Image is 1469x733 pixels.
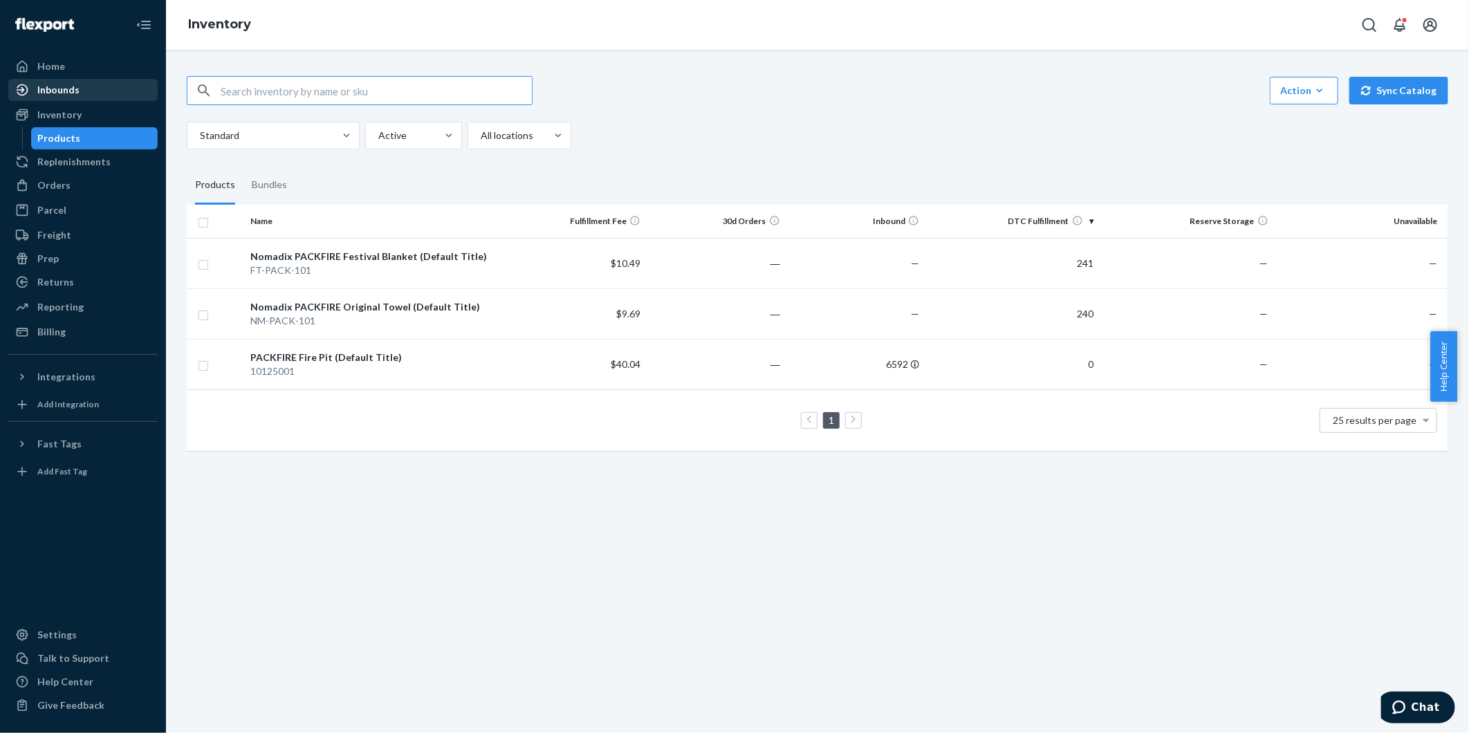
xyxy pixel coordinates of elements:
button: Fast Tags [8,433,158,455]
input: Active [377,129,378,142]
button: Give Feedback [8,694,158,716]
div: NM-PACK-101 [250,314,501,328]
td: ― [646,238,786,288]
button: Close Navigation [130,11,158,39]
a: Products [31,127,158,149]
th: Unavailable [1274,205,1448,238]
span: $10.49 [611,257,640,269]
div: Integrations [37,370,95,384]
button: Help Center [1430,331,1457,402]
div: Freight [37,228,71,242]
div: Give Feedback [37,698,104,712]
button: Sync Catalog [1349,77,1448,104]
span: — [1429,308,1437,319]
a: Reporting [8,296,158,318]
span: — [911,257,919,269]
input: All locations [479,129,481,142]
td: 240 [925,288,1099,339]
a: Prep [8,248,158,270]
a: Settings [8,624,158,646]
div: PACKFIRE Fire Pit (Default Title) [250,351,501,364]
input: Search inventory by name or sku [221,77,532,104]
span: — [1429,358,1437,370]
div: Add Fast Tag [37,465,87,477]
td: 241 [925,238,1099,288]
div: Nomadix PACKFIRE Festival Blanket (Default Title) [250,250,501,263]
th: Reserve Storage [1100,205,1274,238]
span: $9.69 [616,308,640,319]
button: Action [1270,77,1338,104]
input: Standard [198,129,200,142]
div: Orders [37,178,71,192]
div: Returns [37,275,74,289]
span: $40.04 [611,358,640,370]
div: Nomadix PACKFIRE Original Towel (Default Title) [250,300,501,314]
th: 30d Orders [646,205,786,238]
span: — [1429,257,1437,269]
span: — [911,308,919,319]
button: Open notifications [1386,11,1414,39]
button: Talk to Support [8,647,158,669]
td: 0 [925,339,1099,389]
span: — [1260,358,1268,370]
ol: breadcrumbs [177,5,262,45]
div: Talk to Support [37,651,109,665]
a: Billing [8,321,158,343]
a: Home [8,55,158,77]
a: Page 1 is your current page [826,414,837,426]
a: Help Center [8,671,158,693]
a: Parcel [8,199,158,221]
a: Replenishments [8,151,158,173]
a: Add Fast Tag [8,461,158,483]
div: Prep [37,252,59,266]
a: Inventory [188,17,251,32]
div: Action [1280,84,1328,98]
th: Fulfillment Fee [506,205,646,238]
th: DTC Fulfillment [925,205,1099,238]
iframe: Opens a widget where you can chat to one of our agents [1381,692,1455,726]
div: Fast Tags [37,437,82,451]
div: Parcel [37,203,66,217]
span: — [1260,308,1268,319]
a: Inventory [8,104,158,126]
a: Inbounds [8,79,158,101]
div: Bundles [252,166,287,205]
a: Orders [8,174,158,196]
div: 10125001 [250,364,501,378]
div: Add Integration [37,398,99,410]
a: Add Integration [8,393,158,416]
th: Inbound [786,205,925,238]
div: Help Center [37,675,93,689]
a: Freight [8,224,158,246]
div: Billing [37,325,66,339]
td: ― [646,288,786,339]
div: FT-PACK-101 [250,263,501,277]
td: 6592 [786,339,925,389]
span: 25 results per page [1333,414,1417,426]
img: Flexport logo [15,18,74,32]
a: Returns [8,271,158,293]
td: ― [646,339,786,389]
button: Open Search Box [1356,11,1383,39]
div: Settings [37,628,77,642]
div: Products [195,166,235,205]
button: Open account menu [1416,11,1444,39]
th: Name [245,205,506,238]
div: Replenishments [37,155,111,169]
button: Integrations [8,366,158,388]
div: Reporting [37,300,84,314]
div: Products [38,131,81,145]
div: Inventory [37,108,82,122]
div: Home [37,59,65,73]
span: — [1260,257,1268,269]
div: Inbounds [37,83,80,97]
